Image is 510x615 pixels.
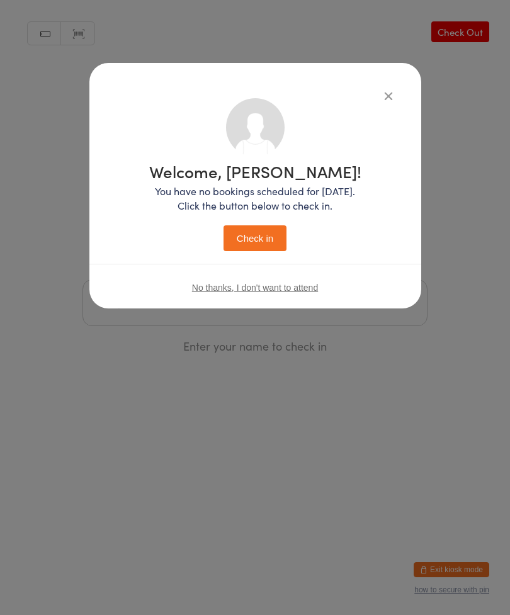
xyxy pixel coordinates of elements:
button: No thanks, I don't want to attend [192,283,318,293]
button: Check in [224,225,286,251]
h1: Welcome, [PERSON_NAME]! [149,163,361,179]
img: no_photo.png [226,98,285,157]
p: You have no bookings scheduled for [DATE]. Click the button below to check in. [149,184,361,213]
